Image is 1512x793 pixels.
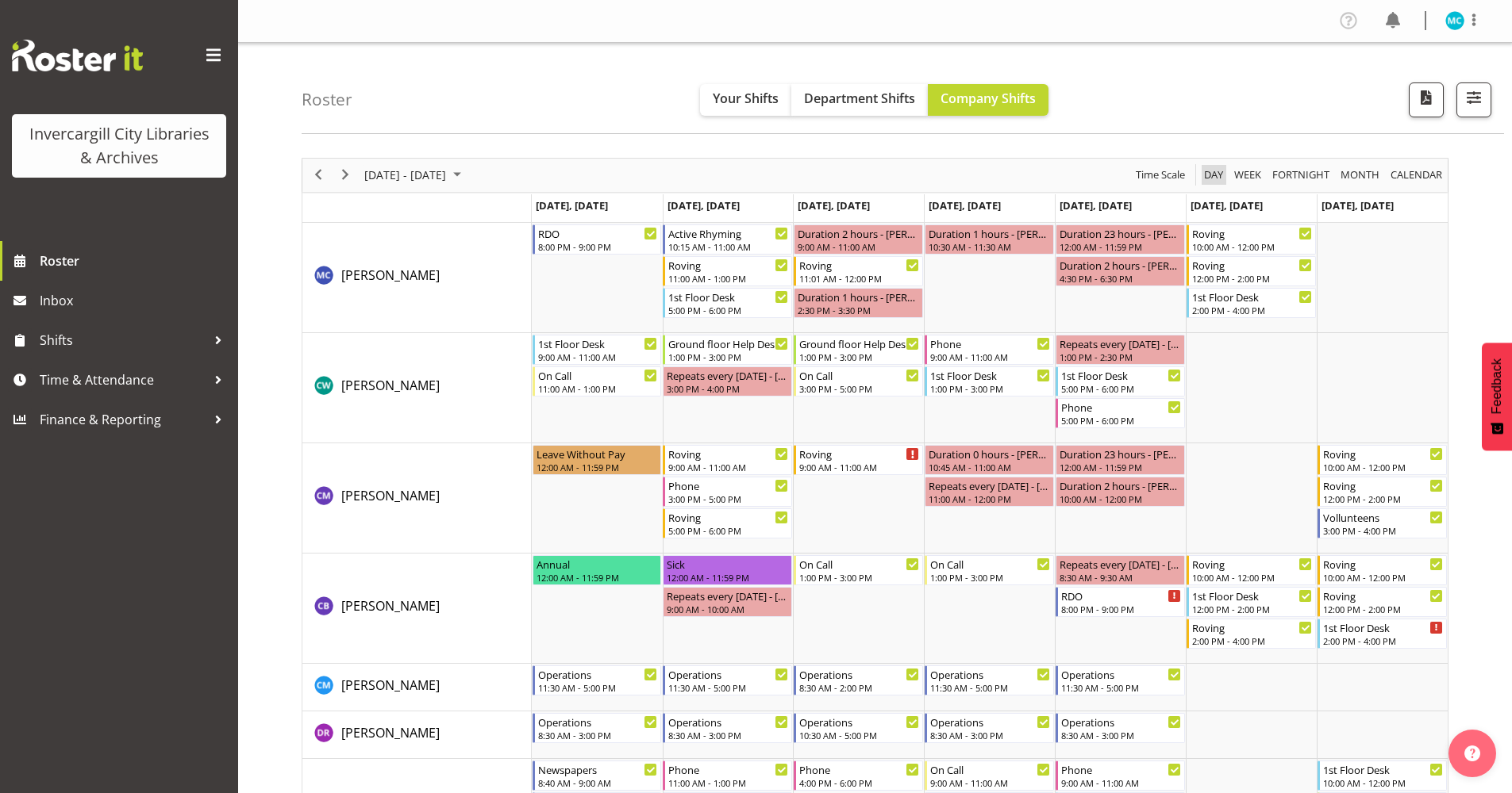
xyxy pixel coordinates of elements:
[1192,619,1312,635] div: Roving
[1338,165,1383,185] button: Timeline Month
[794,445,923,475] div: Chamique Mamolo"s event - Roving Begin From Wednesday, October 8, 2025 at 9:00:00 AM GMT+13:00 En...
[668,304,788,316] div: 5:00 PM - 6:00 PM
[1318,477,1447,507] div: Chamique Mamolo"s event - Roving Begin From Sunday, October 12, 2025 at 12:00:00 PM GMT+13:00 End...
[929,240,1050,253] div: 10:30 AM - 11:30 AM
[663,366,792,396] div: Catherine Wilson"s event - Repeats every tuesday - Catherine Wilson Begin From Tuesday, October 7...
[533,445,662,475] div: Chamique Mamolo"s event - Leave Without Pay Begin From Monday, October 6, 2025 at 12:00:00 AM GMT...
[1318,619,1447,649] div: Chris Broad"s event - 1st Floor Desk Begin From Sunday, October 12, 2025 at 2:00:00 PM GMT+13:00 ...
[1192,588,1312,603] div: 1st Floor Desk
[798,289,919,305] div: Duration 1 hours - [PERSON_NAME]
[1233,165,1263,185] span: Week
[1060,571,1181,584] div: 8:30 AM - 9:30 AM
[302,333,532,443] td: Catherine Wilson resource
[667,367,788,383] div: Repeats every [DATE] - [PERSON_NAME]
[668,272,788,285] div: 11:00 AM - 1:00 PM
[1060,461,1181,473] div: 12:00 AM - 11:59 PM
[1322,198,1394,213] span: [DATE], [DATE]
[799,776,919,789] div: 4:00 PM - 6:00 PM
[667,382,788,395] div: 3:00 PM - 4:00 PM
[1060,477,1181,493] div: Duration 2 hours - [PERSON_NAME]
[713,90,779,107] span: Your Shifts
[1056,398,1185,428] div: Catherine Wilson"s event - Phone Begin From Friday, October 10, 2025 at 5:00:00 PM GMT+13:00 Ends...
[1318,587,1447,617] div: Chris Broad"s event - Roving Begin From Sunday, October 12, 2025 at 12:00:00 PM GMT+13:00 Ends At...
[930,666,1050,682] div: Operations
[533,665,662,695] div: Cindy Mulrooney"s event - Operations Begin From Monday, October 6, 2025 at 11:30:00 AM GMT+13:00 ...
[537,571,658,584] div: 12:00 AM - 11:59 PM
[1323,634,1443,647] div: 2:00 PM - 4:00 PM
[533,366,662,396] div: Catherine Wilson"s event - On Call Begin From Monday, October 6, 2025 at 11:00:00 AM GMT+13:00 En...
[1133,165,1188,185] button: Time Scale
[663,713,792,743] div: Debra Robinson"s event - Operations Begin From Tuesday, October 7, 2025 at 8:30:00 AM GMT+13:00 E...
[663,508,792,538] div: Chamique Mamolo"s event - Roving Begin From Tuesday, October 7, 2025 at 5:00:00 PM GMT+13:00 Ends...
[538,240,658,253] div: 8:00 PM - 9:00 PM
[1060,225,1181,241] div: Duration 23 hours - [PERSON_NAME]
[1389,165,1444,185] span: calendar
[536,198,608,213] span: [DATE], [DATE]
[1056,366,1185,396] div: Catherine Wilson"s event - 1st Floor Desk Begin From Friday, October 10, 2025 at 5:00:00 PM GMT+1...
[925,665,1054,695] div: Cindy Mulrooney"s event - Operations Begin From Thursday, October 9, 2025 at 11:30:00 AM GMT+13:0...
[799,382,919,395] div: 3:00 PM - 5:00 PM
[538,681,658,694] div: 11:30 AM - 5:00 PM
[668,351,788,363] div: 1:00 PM - 3:00 PM
[533,335,662,365] div: Catherine Wilson"s event - 1st Floor Desk Begin From Monday, October 6, 2025 at 9:00:00 AM GMT+13...
[668,761,788,777] div: Phone
[1056,665,1185,695] div: Cindy Mulrooney"s event - Operations Begin From Friday, October 10, 2025 at 11:30:00 AM GMT+13:00...
[928,84,1048,116] button: Company Shifts
[533,555,662,585] div: Chris Broad"s event - Annual Begin From Monday, October 6, 2025 at 12:00:00 AM GMT+13:00 Ends At ...
[302,554,532,664] td: Chris Broad resource
[667,588,788,603] div: Repeats every [DATE] - [PERSON_NAME]
[1323,588,1443,603] div: Roving
[341,676,440,694] span: [PERSON_NAME]
[1192,225,1312,241] div: Roving
[537,461,658,473] div: 12:00 AM - 11:59 PM
[341,597,440,615] span: [PERSON_NAME]
[930,351,1050,363] div: 9:00 AM - 11:00 AM
[341,266,440,285] a: [PERSON_NAME]
[799,367,919,383] div: On Call
[538,382,658,395] div: 11:00 AM - 1:00 PM
[1323,477,1443,493] div: Roving
[40,249,230,273] span: Roster
[1061,681,1181,694] div: 11:30 AM - 5:00 PM
[1192,257,1312,273] div: Roving
[341,377,440,394] span: [PERSON_NAME]
[1323,776,1443,789] div: 10:00 AM - 12:00 PM
[1271,165,1331,185] span: Fortnight
[700,84,791,116] button: Your Shifts
[1191,198,1263,213] span: [DATE], [DATE]
[941,90,1036,107] span: Company Shifts
[538,335,658,351] div: 1st Floor Desk
[663,477,792,507] div: Chamique Mamolo"s event - Phone Begin From Tuesday, October 7, 2025 at 3:00:00 PM GMT+13:00 Ends ...
[1192,571,1312,584] div: 10:00 AM - 12:00 PM
[668,666,788,682] div: Operations
[1456,82,1491,117] button: Filter Shifts
[537,556,658,572] div: Annual
[341,723,440,742] a: [PERSON_NAME]
[302,443,532,554] td: Chamique Mamolo resource
[1056,760,1185,791] div: Donald Cunningham"s event - Phone Begin From Friday, October 10, 2025 at 9:00:00 AM GMT+13:00 End...
[799,729,919,741] div: 10:30 AM - 5:00 PM
[1192,603,1312,615] div: 12:00 PM - 2:00 PM
[798,225,919,241] div: Duration 2 hours - [PERSON_NAME]
[533,713,662,743] div: Debra Robinson"s event - Operations Begin From Monday, October 6, 2025 at 8:30:00 AM GMT+13:00 En...
[794,555,923,585] div: Chris Broad"s event - On Call Begin From Wednesday, October 8, 2025 at 1:00:00 PM GMT+13:00 Ends ...
[341,596,440,615] a: [PERSON_NAME]
[1192,289,1312,305] div: 1st Floor Desk
[1192,634,1312,647] div: 2:00 PM - 4:00 PM
[40,328,206,352] span: Shifts
[1056,256,1185,286] div: Aurora Catu"s event - Duration 2 hours - Aurora Catu Begin From Friday, October 10, 2025 at 4:30:...
[1061,382,1181,395] div: 5:00 PM - 6:00 PM
[1061,367,1181,383] div: 1st Floor Desk
[930,729,1050,741] div: 8:30 AM - 3:00 PM
[538,351,658,363] div: 9:00 AM - 11:00 AM
[1060,446,1181,462] div: Duration 23 hours - [PERSON_NAME]
[1323,492,1443,505] div: 12:00 PM - 2:00 PM
[363,165,448,185] span: [DATE] - [DATE]
[794,713,923,743] div: Debra Robinson"s event - Operations Begin From Wednesday, October 8, 2025 at 10:30:00 AM GMT+13:0...
[930,556,1050,572] div: On Call
[799,556,919,572] div: On Call
[925,335,1054,365] div: Catherine Wilson"s event - Phone Begin From Thursday, October 9, 2025 at 9:00:00 AM GMT+13:00 End...
[1339,165,1381,185] span: Month
[663,335,792,365] div: Catherine Wilson"s event - Ground floor Help Desk Begin From Tuesday, October 7, 2025 at 1:00:00 ...
[929,198,1001,213] span: [DATE], [DATE]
